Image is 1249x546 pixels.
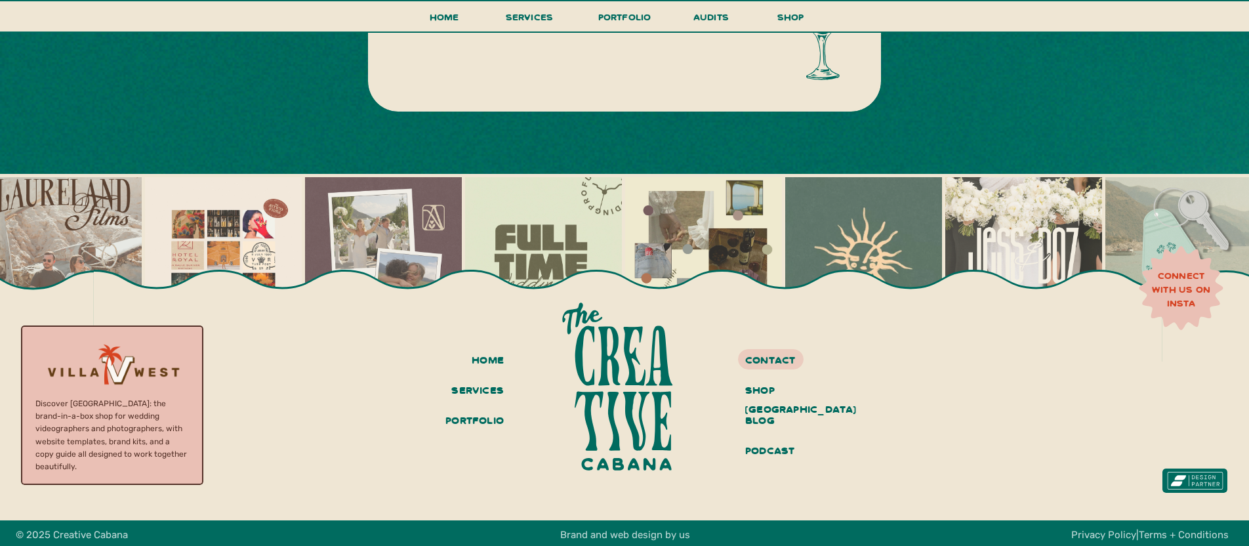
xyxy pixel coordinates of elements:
[506,10,554,23] span: services
[465,177,622,334] img: @peytonhelm came to us last year ready for the full works from branding, copy, website.. basicall...
[16,527,169,541] h3: © 2025 Creative Cabana
[945,177,1102,334] img: Checking in with @jessanddoz where heartfelt love stories meet high-end, handheld nostalgia 💌 Jes...
[745,410,844,432] a: blog
[759,9,822,31] a: shop
[1066,527,1233,541] h3: |
[447,350,504,372] a: home
[305,177,462,334] img: okay but… @alyxkempfilms new branding??? she’s the moment 💫 we just wrapped up her creative direc...
[625,177,782,334] img: @alyxkempfilms all-inclusive rebrand is still in the works, but it’s already giving us quiet conf...
[745,440,844,463] a: podcast
[1145,269,1218,309] a: connect with us on insta
[594,9,655,33] a: portfolio
[745,380,844,402] a: shop [GEOGRAPHIC_DATA]
[439,410,504,432] a: portfolio
[502,9,557,33] a: services
[745,350,844,367] a: contact
[424,9,464,33] a: Home
[785,177,942,334] img: Currently floating through the world of @zoomtheory 🐚 Based in SoCal + Hawaii & drawn to wherever...
[691,9,731,31] a: audits
[145,177,302,334] img: @attico.films was a branding-only project... sat in our drafts forever and we’re remembering how ...
[35,398,189,465] p: Discover [GEOGRAPHIC_DATA]: the brand-in-a-box shop for wedding videographers and photographers, ...
[1139,529,1229,541] a: Terms + Conditions
[516,527,734,541] h3: Brand and web design by us
[447,380,504,402] a: services
[1071,529,1136,541] a: Privacy Policy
